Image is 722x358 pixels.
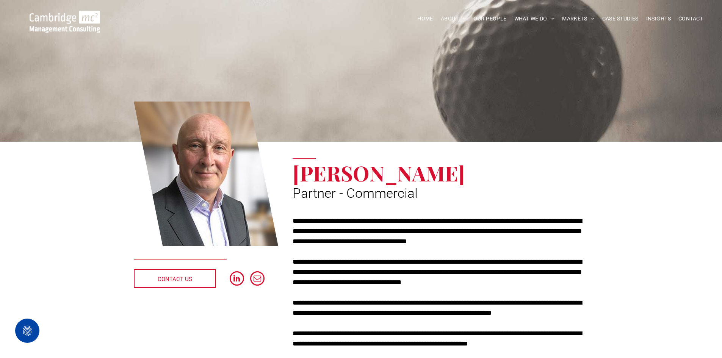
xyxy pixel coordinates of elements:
a: WHAT WE DO [511,13,559,25]
a: ABOUT [437,13,470,25]
a: Ray Coppin | Partner - Commercial | Cambridge Management Consulting [134,100,279,247]
a: CASE STUDIES [598,13,642,25]
a: INSIGHTS [642,13,675,25]
a: CONTACT [675,13,707,25]
a: CONTACT US [134,269,216,288]
a: Your Business Transformed | Cambridge Management Consulting [30,12,100,20]
a: MARKETS [558,13,598,25]
span: [PERSON_NAME] [293,159,465,187]
span: CONTACT US [158,270,192,289]
a: email [250,271,265,288]
span: Partner - Commercial [293,186,418,201]
a: OUR PEOPLE [470,13,510,25]
a: HOME [413,13,437,25]
img: Go to Homepage [30,11,100,33]
a: linkedin [230,271,244,288]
